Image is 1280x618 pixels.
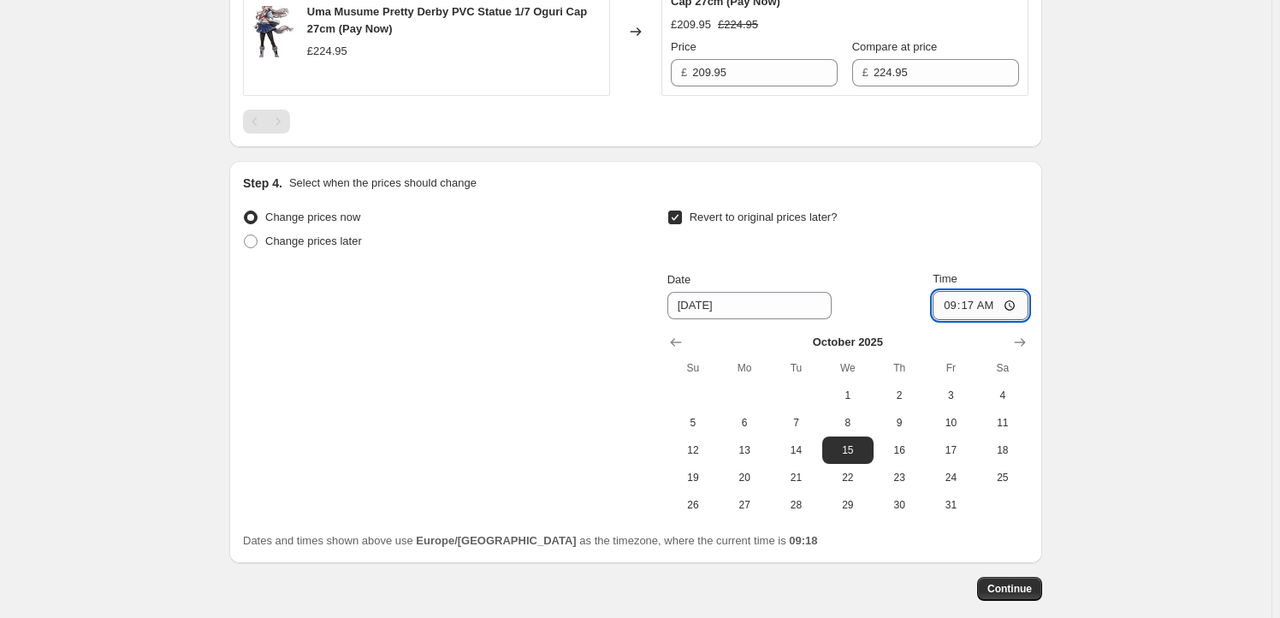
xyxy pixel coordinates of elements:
[265,211,360,223] span: Change prices now
[925,354,976,382] th: Friday
[671,40,696,53] span: Price
[726,361,763,375] span: Mo
[667,409,719,437] button: Sunday October 5 2025
[977,382,1028,409] button: Saturday October 4 2025
[719,409,770,437] button: Monday October 6 2025
[822,409,874,437] button: Wednesday October 8 2025
[667,273,690,286] span: Date
[719,437,770,464] button: Monday October 13 2025
[932,416,969,430] span: 10
[265,235,362,247] span: Change prices later
[726,498,763,512] span: 27
[243,534,818,547] span: Dates and times shown above use as the timezone, where the current time is
[977,577,1042,601] button: Continue
[822,437,874,464] button: Wednesday October 15 2025
[925,409,976,437] button: Friday October 10 2025
[862,66,868,79] span: £
[829,471,867,484] span: 22
[671,18,711,31] span: £209.95
[667,464,719,491] button: Sunday October 19 2025
[932,443,969,457] span: 17
[777,471,815,484] span: 21
[770,464,821,491] button: Tuesday October 21 2025
[777,416,815,430] span: 7
[925,437,976,464] button: Friday October 17 2025
[667,292,832,319] input: 8/27/2025
[925,464,976,491] button: Friday October 24 2025
[933,291,1028,320] input: 12:00
[718,18,758,31] span: £224.95
[777,443,815,457] span: 14
[674,498,712,512] span: 26
[977,437,1028,464] button: Saturday October 18 2025
[829,361,867,375] span: We
[770,491,821,519] button: Tuesday October 28 2025
[880,498,918,512] span: 30
[726,443,763,457] span: 13
[681,66,687,79] span: £
[822,491,874,519] button: Wednesday October 29 2025
[977,354,1028,382] th: Saturday
[243,110,290,134] nav: Pagination
[977,409,1028,437] button: Saturday October 11 2025
[726,471,763,484] span: 20
[822,464,874,491] button: Wednesday October 22 2025
[984,471,1022,484] span: 25
[770,354,821,382] th: Tuesday
[690,211,838,223] span: Revert to original prices later?
[925,491,976,519] button: Friday October 31 2025
[719,491,770,519] button: Monday October 27 2025
[874,409,925,437] button: Thursday October 9 2025
[829,443,867,457] span: 15
[289,175,477,192] p: Select when the prices should change
[719,354,770,382] th: Monday
[667,437,719,464] button: Sunday October 12 2025
[880,416,918,430] span: 9
[829,498,867,512] span: 29
[307,5,587,35] span: Uma Musume Pretty Derby PVC Statue 1/7 Oguri Cap 27cm (Pay Now)
[667,354,719,382] th: Sunday
[307,45,347,57] span: £224.95
[1008,330,1032,354] button: Show next month, November 2025
[984,416,1022,430] span: 11
[925,382,976,409] button: Friday October 3 2025
[674,416,712,430] span: 5
[674,471,712,484] span: 19
[932,471,969,484] span: 24
[880,389,918,402] span: 2
[987,582,1032,596] span: Continue
[243,175,282,192] h2: Step 4.
[829,389,867,402] span: 1
[932,498,969,512] span: 31
[667,491,719,519] button: Sunday October 26 2025
[977,464,1028,491] button: Saturday October 25 2025
[874,437,925,464] button: Thursday October 16 2025
[252,6,293,57] img: x_phat96901_80x.jpg
[933,272,957,285] span: Time
[874,491,925,519] button: Thursday October 30 2025
[674,443,712,457] span: 12
[932,361,969,375] span: Fr
[726,416,763,430] span: 6
[416,534,576,547] b: Europe/[GEOGRAPHIC_DATA]
[719,464,770,491] button: Monday October 20 2025
[932,389,969,402] span: 3
[874,354,925,382] th: Thursday
[874,464,925,491] button: Thursday October 23 2025
[822,354,874,382] th: Wednesday
[984,361,1022,375] span: Sa
[777,498,815,512] span: 28
[852,40,938,53] span: Compare at price
[874,382,925,409] button: Thursday October 2 2025
[880,471,918,484] span: 23
[822,382,874,409] button: Wednesday October 1 2025
[664,330,688,354] button: Show previous month, September 2025
[770,409,821,437] button: Tuesday October 7 2025
[674,361,712,375] span: Su
[984,389,1022,402] span: 4
[770,437,821,464] button: Tuesday October 14 2025
[777,361,815,375] span: Tu
[880,361,918,375] span: Th
[880,443,918,457] span: 16
[984,443,1022,457] span: 18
